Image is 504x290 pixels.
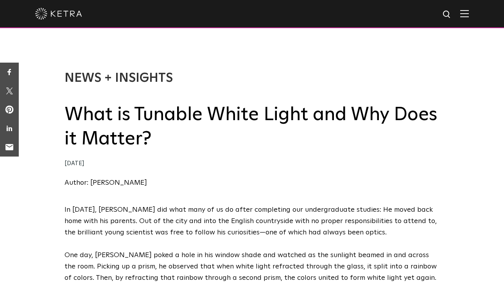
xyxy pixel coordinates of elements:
h2: What is Tunable White Light and Why Does it Matter? [65,103,440,151]
img: ketra-logo-2019-white [35,8,82,20]
a: News + Insights [65,72,173,85]
img: search icon [442,10,452,20]
a: Author: [PERSON_NAME] [65,179,147,186]
p: One day, [PERSON_NAME] poked a hole in his window shade and watched as the sunlight beamed in and... [65,250,440,283]
p: In [DATE], [PERSON_NAME] did what many of us do after completing our undergraduate studies: He mo... [65,204,440,238]
img: Hamburger%20Nav.svg [460,10,469,17]
div: [DATE] [65,158,440,169]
